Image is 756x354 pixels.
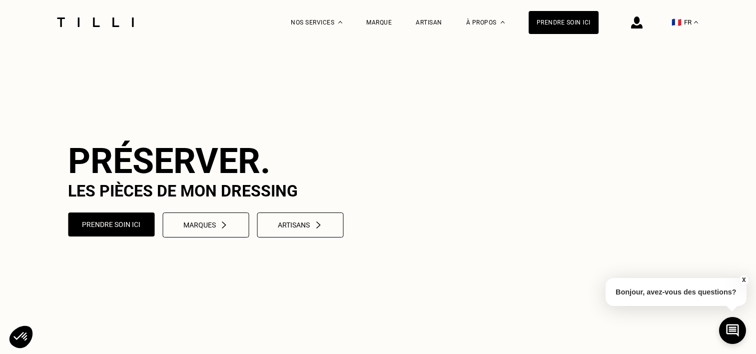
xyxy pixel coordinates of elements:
[739,274,749,285] button: X
[416,19,442,26] a: Artisan
[631,16,643,28] img: icône connexion
[68,212,154,237] a: Prendre soin ici
[366,19,392,26] a: Marque
[694,21,698,23] img: menu déroulant
[183,221,228,229] div: Marques
[314,221,322,229] img: chevron
[606,278,747,306] p: Bonjour, avez-vous des questions?
[53,17,137,27] img: Logo du service de couturière Tilli
[338,21,342,23] img: Menu déroulant
[257,212,343,237] button: Artisanschevron
[220,221,228,229] img: chevron
[68,212,154,236] button: Prendre soin ici
[162,212,249,237] button: Marqueschevron
[501,21,505,23] img: Menu déroulant à propos
[672,17,682,27] span: 🇫🇷
[529,11,599,34] a: Prendre soin ici
[278,221,322,229] div: Artisans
